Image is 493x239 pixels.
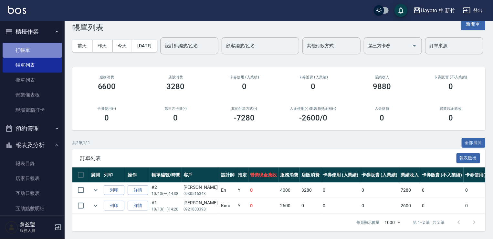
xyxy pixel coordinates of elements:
h2: 卡券使用(-) [80,107,133,111]
a: 打帳單 [3,43,62,58]
td: 2600 [399,198,420,213]
a: 帳單列表 [3,58,62,73]
a: 新開單 [461,21,485,27]
div: 1000 [382,214,403,231]
button: Hayato 隼 新竹 [411,4,458,17]
td: Y [236,198,248,213]
td: #2 [150,183,182,198]
a: 掛單列表 [3,73,62,87]
h3: 6600 [98,82,116,91]
th: 列印 [102,167,126,183]
button: 新開單 [461,18,485,30]
h3: 0 [242,82,247,91]
td: 0 [464,183,490,198]
button: 全部展開 [462,138,486,148]
span: 訂單列表 [80,155,456,162]
td: En [219,183,236,198]
div: [PERSON_NAME] [184,199,218,206]
button: 報表匯出 [456,153,480,163]
button: [DATE] [132,40,157,52]
th: 客戶 [182,167,219,183]
h3: 服務消費 [80,75,133,79]
h3: -7280 [234,113,255,122]
th: 營業現金應收 [248,167,279,183]
td: 3280 [300,183,321,198]
td: 7280 [399,183,420,198]
button: 今天 [112,40,132,52]
p: 服務人員 [20,228,53,233]
p: 0921803398 [184,206,218,212]
td: 2600 [278,198,300,213]
h2: 卡券使用 (入業績) [218,75,271,79]
th: 業績收入 [399,167,420,183]
button: expand row [91,185,100,195]
a: 報表匯出 [456,155,480,161]
td: 0 [464,198,490,213]
a: 店家日報表 [3,171,62,186]
img: Logo [8,6,26,14]
h2: 入金使用(-) /點數折抵金額(-) [287,107,340,111]
td: Kimi [219,198,236,213]
h3: 0 [380,113,384,122]
h3: -2600 /0 [299,113,327,122]
h3: 0 [311,82,316,91]
th: 卡券販賣 (不入業績) [420,167,464,183]
button: 櫃檯作業 [3,23,62,40]
h2: 店販消費 [149,75,202,79]
button: 報表及分析 [3,137,62,154]
th: 展開 [89,167,102,183]
p: 每頁顯示數量 [356,220,380,225]
td: 0 [300,198,321,213]
p: 0930516343 [184,191,218,197]
p: 第 1–2 筆 共 2 筆 [413,220,445,225]
td: 0 [248,183,279,198]
td: #1 [150,198,182,213]
th: 指定 [236,167,248,183]
button: Open [409,40,420,51]
button: 昨天 [92,40,112,52]
th: 帳單編號/時間 [150,167,182,183]
td: 0 [248,198,279,213]
p: 10/13 (一) 14:38 [152,191,180,197]
button: 登出 [460,5,485,17]
th: 卡券使用(-) [464,167,490,183]
h2: 營業現金應收 [424,107,477,111]
p: 共 2 筆, 1 / 1 [72,140,90,146]
td: 0 [321,183,360,198]
th: 設計師 [219,167,236,183]
h2: 卡券販賣 (入業績) [287,75,340,79]
h2: 其他付款方式(-) [218,107,271,111]
th: 服務消費 [278,167,300,183]
th: 卡券使用 (入業績) [321,167,360,183]
a: 報表目錄 [3,156,62,171]
a: 互助點數明細 [3,201,62,216]
h3: 0 [173,113,178,122]
h3: 0 [105,113,109,122]
a: 現場電腦打卡 [3,103,62,118]
button: 列印 [104,201,124,211]
th: 操作 [126,167,150,183]
div: Hayato 隼 新竹 [421,6,455,15]
th: 店販消費 [300,167,321,183]
h3: 3280 [167,82,185,91]
p: 10/13 (一) 14:20 [152,206,180,212]
th: 卡券販賣 (入業績) [360,167,399,183]
h5: 詹盈瑩 [20,221,53,228]
td: 0 [360,183,399,198]
td: 0 [321,198,360,213]
h3: 0 [449,113,453,122]
td: 0 [420,183,464,198]
h3: 0 [449,82,453,91]
a: 詳情 [128,201,148,211]
button: 前天 [72,40,92,52]
td: 4000 [278,183,300,198]
h2: 業績收入 [355,75,409,79]
h2: 第三方卡券(-) [149,107,202,111]
a: 營業儀表板 [3,87,62,102]
div: [PERSON_NAME] [184,184,218,191]
h3: 9880 [373,82,391,91]
a: 詳情 [128,185,148,195]
td: 0 [420,198,464,213]
h2: 卡券販賣 (不入業績) [424,75,477,79]
h2: 入金儲值 [355,107,409,111]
